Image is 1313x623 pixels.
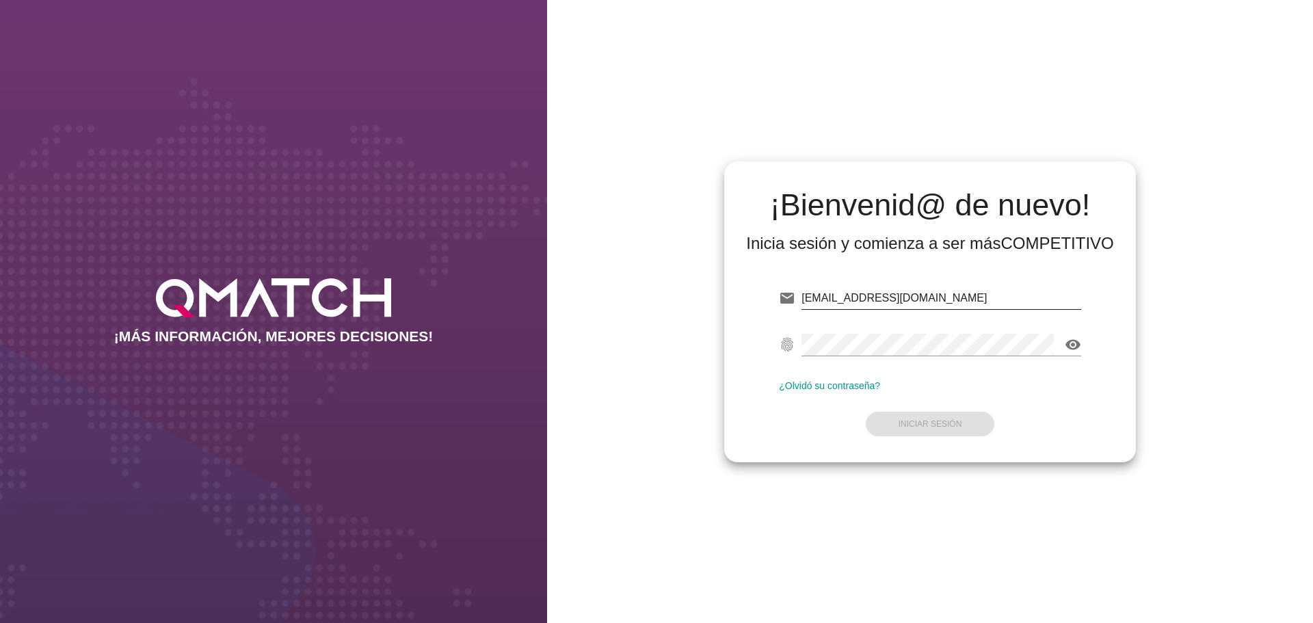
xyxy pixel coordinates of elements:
div: Inicia sesión y comienza a ser más [746,233,1114,254]
i: email [779,290,795,306]
i: visibility [1065,336,1081,353]
strong: COMPETITIVO [1000,234,1113,252]
input: E-mail [801,287,1081,309]
h2: ¡MÁS INFORMACIÓN, MEJORES DECISIONES! [114,328,434,345]
a: ¿Olvidó su contraseña? [779,380,880,391]
i: fingerprint [779,336,795,353]
h2: ¡Bienvenid@ de nuevo! [746,189,1114,222]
